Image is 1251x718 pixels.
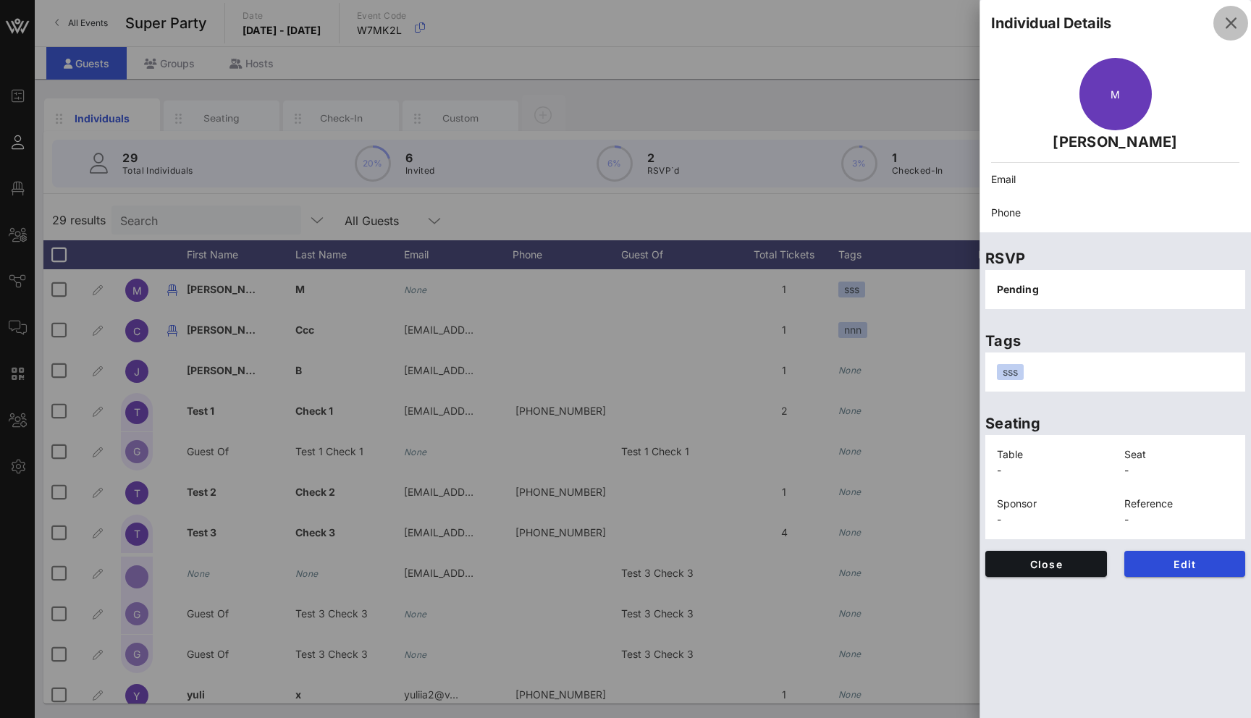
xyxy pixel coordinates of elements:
[997,512,1107,528] p: -
[1124,512,1234,528] p: -
[985,329,1245,352] p: Tags
[991,172,1239,187] p: Email
[991,130,1239,153] p: [PERSON_NAME]
[997,447,1107,463] p: Table
[997,496,1107,512] p: Sponsor
[1124,496,1234,512] p: Reference
[997,364,1024,380] div: sss
[997,558,1095,570] span: Close
[985,551,1107,577] button: Close
[991,12,1111,34] div: Individual Details
[1124,551,1246,577] button: Edit
[1136,558,1234,570] span: Edit
[1124,447,1234,463] p: Seat
[997,283,1039,295] span: Pending
[985,412,1245,435] p: Seating
[1124,463,1234,478] p: -
[997,463,1107,478] p: -
[991,205,1239,221] p: Phone
[1111,88,1120,101] span: M
[985,247,1245,270] p: RSVP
